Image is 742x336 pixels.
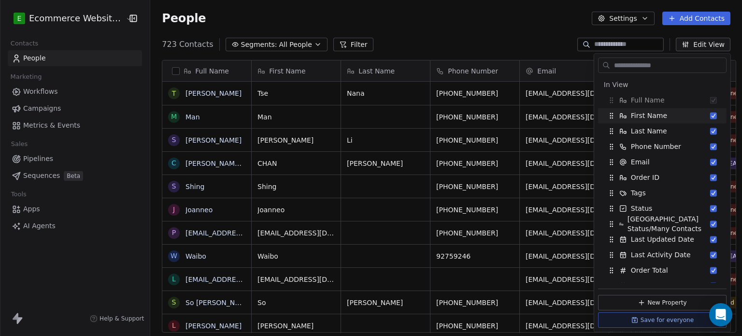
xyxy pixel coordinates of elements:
div: In View [604,80,721,89]
button: Filter [333,38,373,51]
div: Status [598,201,727,216]
span: [PERSON_NAME] [347,298,424,307]
div: Last Activity Date [598,247,727,263]
span: Email [631,157,650,167]
span: [EMAIL_ADDRESS][DOMAIN_NAME] [257,275,335,284]
div: Order Total [598,263,727,278]
span: Full Name [631,95,665,105]
span: People [23,53,46,63]
span: Waibo [257,251,335,261]
span: Sales [7,137,32,151]
span: First Name [269,66,305,76]
span: [PERSON_NAME] [347,159,424,168]
span: Campaigns [23,103,61,114]
span: Metrics & Events [23,120,80,131]
span: 723 Contacts [162,39,213,50]
div: Order ID [598,170,727,185]
span: Contacts [6,36,43,51]
span: [PHONE_NUMBER] [436,135,514,145]
span: [EMAIL_ADDRESS][DOMAIN_NAME] [526,135,603,145]
div: S [172,181,176,191]
a: [EMAIL_ADDRESS][DOMAIN_NAME] [185,276,304,283]
div: Created Date [598,278,727,293]
span: [EMAIL_ADDRESS][DOMAIN_NAME] [526,159,603,168]
span: AI Agents [23,221,56,231]
span: Beta [64,171,83,181]
span: Nana [347,88,424,98]
div: S [172,297,176,307]
div: Email [598,154,727,170]
span: Pipelines [23,154,53,164]
span: Status [631,204,653,213]
span: Apps [23,204,40,214]
span: [EMAIL_ADDRESS][DOMAIN_NAME] [526,205,603,215]
span: [PHONE_NUMBER] [436,182,514,191]
span: Order ID [631,173,659,182]
span: Tse [257,88,335,98]
span: [EMAIL_ADDRESS][DOMAIN_NAME] [526,88,603,98]
div: grid [162,82,252,333]
div: Last Name [598,123,727,139]
span: [EMAIL_ADDRESS][DOMAIN_NAME] [526,321,603,331]
div: S [172,135,176,145]
span: So [257,298,335,307]
div: p [172,228,176,238]
span: Phone Number [631,142,681,151]
div: Full Name [162,60,251,81]
a: Help & Support [90,315,144,322]
a: Pipelines [8,151,142,167]
div: Last Updated Date [598,232,727,247]
span: Li [347,135,424,145]
a: So [PERSON_NAME] [185,299,252,307]
span: Tags [631,188,646,198]
a: SequencesBeta [8,168,142,184]
span: [EMAIL_ADDRESS][DOMAIN_NAME] [526,228,603,238]
div: C [171,158,176,168]
span: Sequences [23,171,60,181]
div: Phone Number [430,60,519,81]
span: Full Name [195,66,229,76]
a: [PERSON_NAME] [185,89,242,97]
a: [PERSON_NAME] [PERSON_NAME] [185,160,300,167]
span: Order Total [631,265,668,275]
a: [PERSON_NAME] [185,322,242,330]
a: Shing [185,183,204,190]
span: Phone Number [448,66,498,76]
a: Metrics & Events [8,117,142,133]
button: New Property [598,295,727,310]
span: [EMAIL_ADDRESS][DOMAIN_NAME] [526,182,603,191]
span: [PHONE_NUMBER] [436,321,514,331]
span: Man [257,112,335,122]
span: Joanneo [257,205,335,215]
button: EEcommerce Website Builder [12,10,119,27]
span: Last Updated Date [631,234,694,244]
span: [GEOGRAPHIC_DATA] Status/Many Contacts [628,214,710,234]
span: All People [279,40,312,50]
span: Segments: [241,40,277,50]
div: L [172,321,176,331]
span: [PHONE_NUMBER] [436,112,514,122]
div: First Name [252,60,341,81]
span: Tools [7,187,30,202]
a: Campaigns [8,101,142,117]
a: [PERSON_NAME] [185,136,242,144]
span: Marketing [6,70,46,84]
span: [PERSON_NAME] [257,135,335,145]
a: Waibo [185,252,206,260]
div: M [171,112,177,122]
span: [EMAIL_ADDRESS][DOMAIN_NAME] [526,112,603,122]
div: First Name [598,108,727,123]
div: [GEOGRAPHIC_DATA] Status/Many Contacts [598,216,727,232]
a: [EMAIL_ADDRESS][DOMAIN_NAME] [185,229,304,237]
span: 92759246 [436,251,514,261]
span: Workflows [23,87,58,97]
span: Last Activity Date [631,250,691,260]
span: [PERSON_NAME] [257,321,335,331]
button: Save for everyone [598,312,727,328]
span: Last Name [358,66,395,76]
span: [PHONE_NUMBER] [436,159,514,168]
a: Workflows [8,84,142,100]
span: [EMAIL_ADDRESS][DOMAIN_NAME] [526,275,603,284]
span: [PHONE_NUMBER] [436,88,514,98]
button: Settings [592,12,654,25]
